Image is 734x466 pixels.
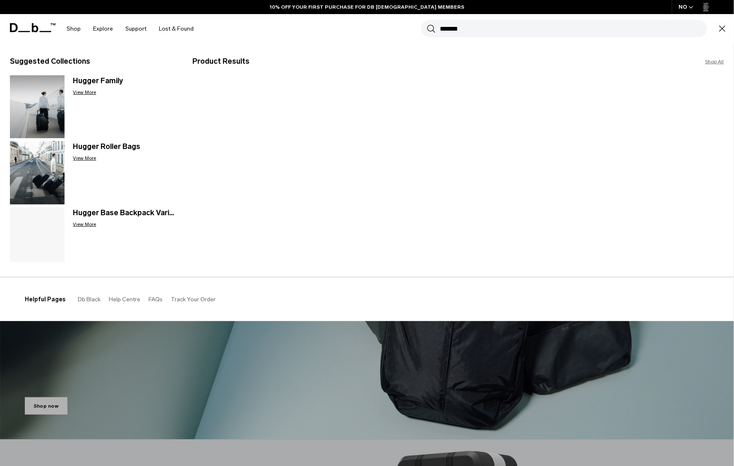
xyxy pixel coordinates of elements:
a: Support [125,14,146,43]
a: Hugger Roller Bags Hugger Roller Bags View More [10,141,176,207]
a: Help Centre [109,296,140,303]
img: Hugger Roller Bags [10,141,65,204]
h3: Suggested Collections [10,56,176,67]
a: Hugger Base Backpack Vari... View More [10,207,176,270]
a: Shop All [705,58,724,65]
a: Shop [67,14,81,43]
nav: Main Navigation [60,14,200,43]
a: Lost & Found [159,14,194,43]
a: Track Your Order [171,296,216,303]
p: View More [73,89,176,96]
a: 10% OFF YOUR FIRST PURCHASE FOR DB [DEMOGRAPHIC_DATA] MEMBERS [270,3,465,11]
h3: Hugger Family [73,75,176,86]
a: Db Black [78,296,101,303]
a: Hugger Family Hugger Family View More [10,75,176,141]
h3: Product Results [193,56,458,67]
a: Explore [93,14,113,43]
img: Hugger Family [10,75,65,138]
p: View More [73,154,176,162]
a: FAQs [149,296,163,303]
h3: Helpful Pages [25,295,65,304]
p: View More [73,221,176,228]
h3: Hugger Base Backpack Vari... [73,207,176,219]
h3: Hugger Roller Bags [73,141,176,152]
